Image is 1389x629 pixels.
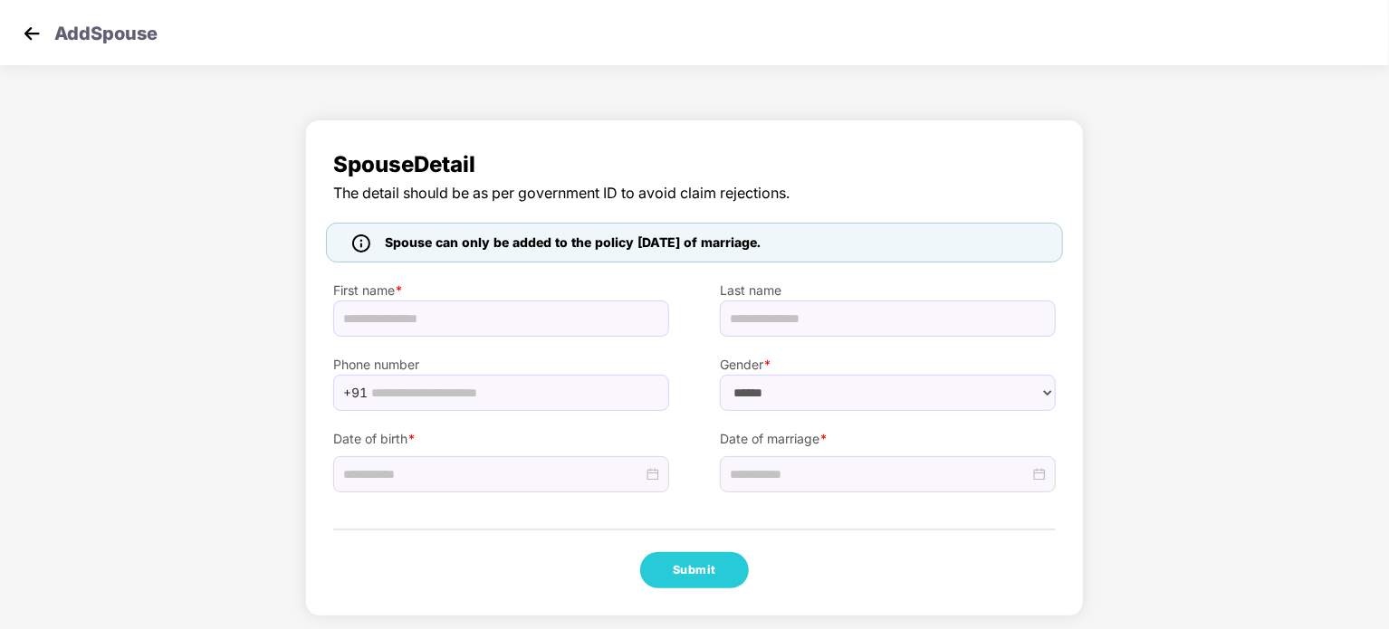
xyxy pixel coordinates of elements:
[54,20,158,42] p: Add Spouse
[333,281,669,300] label: First name
[640,552,749,588] button: Submit
[333,355,669,375] label: Phone number
[18,20,45,47] img: svg+xml;base64,PHN2ZyB4bWxucz0iaHR0cDovL3d3dy53My5vcmcvMjAwMC9zdmciIHdpZHRoPSIzMCIgaGVpZ2h0PSIzMC...
[333,429,669,449] label: Date of birth
[720,429,1056,449] label: Date of marriage
[333,182,1056,205] span: The detail should be as per government ID to avoid claim rejections.
[385,233,761,253] span: Spouse can only be added to the policy [DATE] of marriage.
[720,355,1056,375] label: Gender
[333,148,1056,182] span: Spouse Detail
[343,379,368,406] span: +91
[352,234,370,253] img: icon
[720,281,1056,300] label: Last name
